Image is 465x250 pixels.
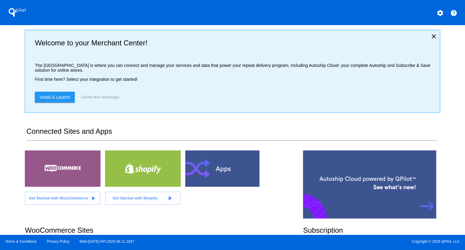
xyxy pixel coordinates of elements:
[35,63,435,73] p: The [GEOGRAPHIC_DATA] is where you can connect and manage your services and data that power your ...
[105,192,181,205] a: Get Started with Shopify
[5,6,29,18] h1: QPilot
[90,195,97,202] mat-icon: play_arrow
[35,77,435,82] p: First time here? Select your integration to get started!
[35,39,435,47] h2: Welcome to your Merchant Center!
[430,33,437,40] mat-icon: close
[450,9,457,17] mat-icon: help
[166,195,173,202] mat-icon: play_arrow
[80,239,134,244] a: Web:[DATE] API:2025.08.11.1937
[5,239,37,244] a: Terms & Conditions
[25,192,101,205] a: Get Started with WooCommerce
[25,226,303,235] h2: WooCommerce Sites
[303,226,440,235] h2: Subscription
[47,239,70,244] a: Privacy Policy
[35,92,75,103] a: Install & Launch
[29,196,88,200] span: Get Started with WooCommerce
[40,95,70,100] span: Install & Launch
[113,196,158,200] span: Get Started with Shopify
[26,127,437,141] h2: Connected Sites and Apps
[238,239,460,244] span: Copyright © 2024 QPilot, LLC
[80,92,121,103] button: Close this message
[437,9,444,17] mat-icon: settings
